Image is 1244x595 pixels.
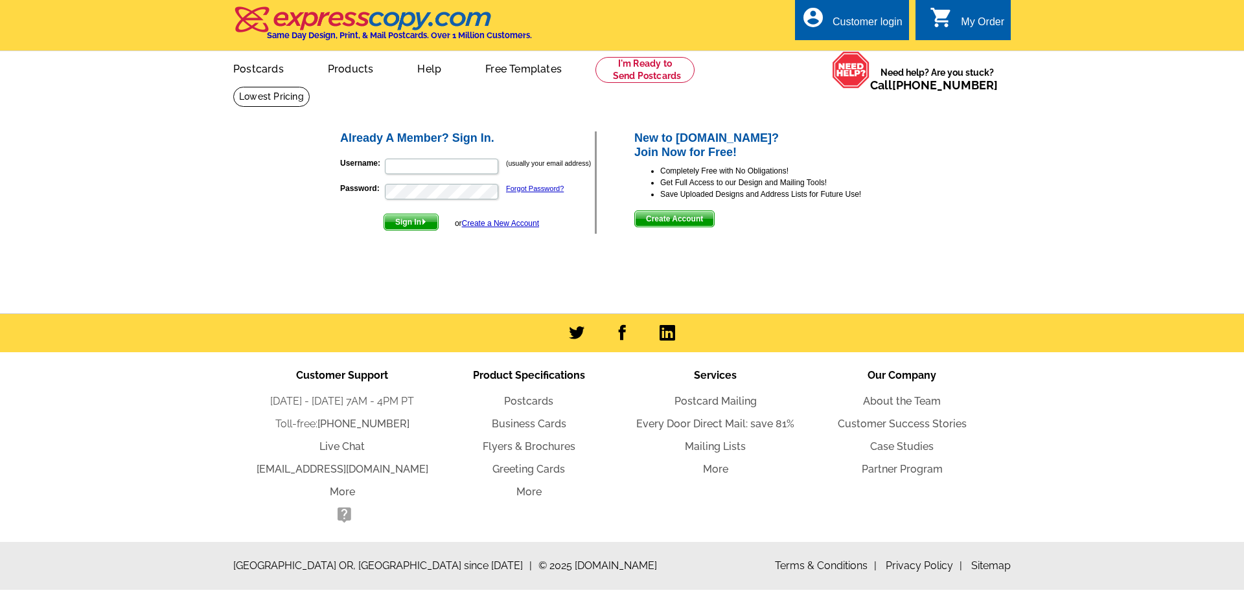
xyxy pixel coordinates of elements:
span: © 2025 [DOMAIN_NAME] [538,558,657,574]
div: Customer login [833,16,903,34]
a: Postcard Mailing [674,395,757,407]
a: More [330,486,355,498]
span: Create Account [635,211,714,227]
img: help [832,51,870,89]
img: button-next-arrow-white.png [421,219,427,225]
a: Postcards [213,52,305,83]
a: Sitemap [971,559,1011,572]
span: Product Specifications [473,369,585,381]
span: [GEOGRAPHIC_DATA] OR, [GEOGRAPHIC_DATA] since [DATE] [233,558,532,574]
label: Password: [340,183,384,194]
span: Call [870,78,998,92]
a: Case Studies [870,440,934,453]
span: Need help? Are you stuck? [870,66,1004,92]
a: Every Door Direct Mail: save 81% [636,418,794,430]
a: Privacy Policy [886,559,962,572]
button: Sign In [384,214,439,230]
i: account_circle [801,6,825,29]
li: [DATE] - [DATE] 7AM - 4PM PT [249,394,435,409]
a: Live Chat [319,440,365,453]
span: Services [694,369,737,381]
a: [PHONE_NUMBER] [317,418,409,430]
button: Create Account [634,210,715,227]
h2: Already A Member? Sign In. [340,131,595,146]
a: About the Team [863,395,941,407]
h2: New to [DOMAIN_NAME]? Join Now for Free! [634,131,906,159]
a: [PHONE_NUMBER] [892,78,998,92]
a: More [703,463,728,475]
span: Our Company [868,369,936,381]
a: Flyers & Brochures [483,440,575,453]
a: Create a New Account [462,219,539,228]
div: My Order [961,16,1004,34]
i: shopping_cart [930,6,953,29]
li: Get Full Access to our Design and Mailing Tools! [660,177,906,188]
li: Toll-free: [249,416,435,432]
a: Mailing Lists [685,440,746,453]
li: Completely Free with No Obligations! [660,165,906,177]
a: Terms & Conditions [775,559,877,572]
div: or [455,218,539,229]
li: Save Uploaded Designs and Address Lists for Future Use! [660,188,906,200]
a: [EMAIL_ADDRESS][DOMAIN_NAME] [257,463,428,475]
a: Same Day Design, Print, & Mail Postcards. Over 1 Million Customers. [233,16,532,40]
a: shopping_cart My Order [930,14,1004,30]
a: Business Cards [492,418,566,430]
h4: Same Day Design, Print, & Mail Postcards. Over 1 Million Customers. [267,30,532,40]
label: Username: [340,157,384,169]
a: Help [397,52,462,83]
a: Free Templates [465,52,582,83]
a: Greeting Cards [492,463,565,475]
a: account_circle Customer login [801,14,903,30]
small: (usually your email address) [506,159,591,167]
a: Postcards [504,395,553,407]
span: Sign In [384,214,438,230]
a: More [516,486,542,498]
a: Products [307,52,395,83]
a: Partner Program [862,463,943,475]
a: Customer Success Stories [838,418,967,430]
a: Forgot Password? [506,185,564,192]
span: Customer Support [296,369,388,381]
